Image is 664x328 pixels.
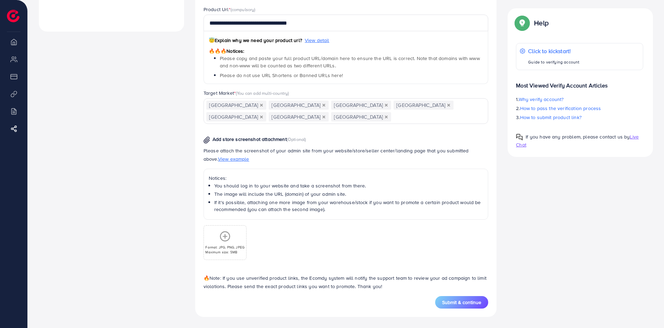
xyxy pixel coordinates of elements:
[260,103,263,107] button: Deselect Pakistan
[519,96,564,103] span: Why verify account?
[204,6,256,13] label: Product Url
[331,101,391,110] span: [GEOGRAPHIC_DATA]
[206,101,266,110] span: [GEOGRAPHIC_DATA]
[287,136,306,142] span: (Optional)
[516,134,523,141] img: Popup guide
[534,19,549,27] p: Help
[528,58,579,66] p: Guide to verifying account
[213,136,287,143] span: Add store screenshot attachment
[204,98,489,124] div: Search for option
[206,112,266,122] span: [GEOGRAPHIC_DATA]
[528,47,579,55] p: Click to kickstart!
[209,48,226,54] span: 🔥🔥🔥
[205,245,244,250] p: Format: JPG, PNG, JPEG
[516,95,643,103] p: 1.
[209,174,483,182] p: Notices:
[526,133,630,140] span: If you have any problem, please contact us by
[209,37,215,44] span: 😇
[635,297,659,323] iframe: Chat
[236,90,289,96] span: (You can add multi-country)
[204,275,209,281] span: 🔥
[394,101,454,110] span: [GEOGRAPHIC_DATA]
[204,136,210,144] img: img
[392,112,480,123] input: Search for option
[516,17,528,29] img: Popup guide
[442,299,481,306] span: Submit & continue
[204,146,489,163] p: Please attach the screenshot of your admin site from your website/store/seller center/landing pag...
[520,114,581,121] span: How to submit product link?
[220,55,480,69] span: Please copy and paste your full product URL/domain here to ensure the URL is correct. Note that d...
[214,199,483,213] li: If it's possible, attaching one more image from your warehouse/stock if you want to promote a cer...
[214,182,483,189] li: You should log in to your website and take a screenshot from there.
[516,104,643,112] p: 2.
[7,10,19,22] img: logo
[385,115,388,119] button: Deselect Italy
[218,155,249,162] span: View example
[447,103,450,107] button: Deselect Australia
[322,103,326,107] button: Deselect United Kingdom
[209,37,302,44] span: Explain why we need your product url?
[516,76,643,90] p: Most Viewed Verify Account Articles
[269,101,329,110] span: [GEOGRAPHIC_DATA]
[331,112,391,122] span: [GEOGRAPHIC_DATA]
[269,112,329,122] span: [GEOGRAPHIC_DATA]
[204,274,489,291] p: Note: If you use unverified product links, the Ecomdy system will notify the support team to revi...
[231,6,256,12] span: (compulsory)
[385,103,388,107] button: Deselect United Arab Emirates
[209,48,244,54] span: Notices:
[322,115,326,119] button: Deselect Canada
[260,115,263,119] button: Deselect United States
[214,191,483,197] li: The image will include the URL (domain) of your admin site.
[205,250,244,254] p: Maximum size: 5MB
[520,105,601,112] span: How to pass the verification process
[516,113,643,121] p: 3.
[220,72,343,79] span: Please do not use URL Shortens or Banned URLs here!
[435,296,488,309] button: Submit & continue
[305,37,329,44] span: View detail
[204,90,289,96] label: Target Market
